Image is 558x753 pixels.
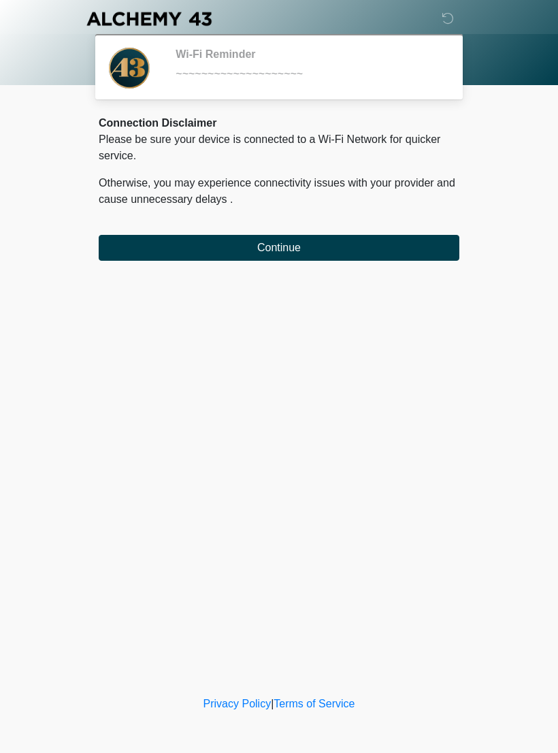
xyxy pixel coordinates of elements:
[176,48,439,61] h2: Wi-Fi Reminder
[99,175,459,208] p: Otherwise, you may experience connectivity issues with your provider and cause unnecessary delays .
[176,66,439,82] div: ~~~~~~~~~~~~~~~~~~~~
[99,235,459,261] button: Continue
[274,698,355,709] a: Terms of Service
[271,698,274,709] a: |
[85,10,213,27] img: Alchemy 43 Logo
[109,48,150,89] img: Agent Avatar
[99,131,459,164] p: Please be sure your device is connected to a Wi-Fi Network for quicker service.
[99,115,459,131] div: Connection Disclaimer
[203,698,272,709] a: Privacy Policy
